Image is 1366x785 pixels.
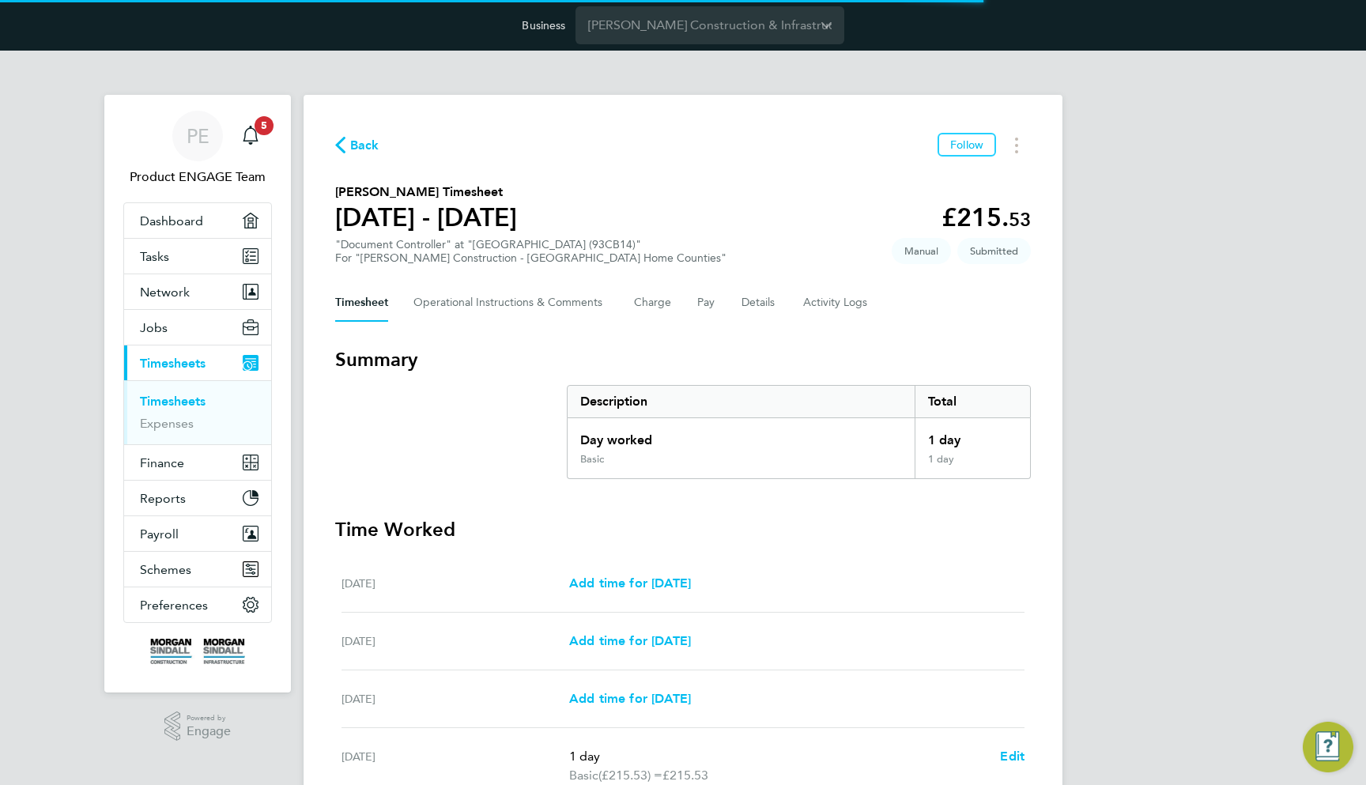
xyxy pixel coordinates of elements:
[938,133,996,157] button: Follow
[124,445,271,480] button: Finance
[522,18,565,32] label: Business
[255,116,274,135] span: 5
[140,455,184,470] span: Finance
[568,418,915,453] div: Day worked
[598,768,662,783] span: (£215.53) =
[569,633,691,648] span: Add time for [DATE]
[1000,747,1024,766] a: Edit
[140,394,206,409] a: Timesheets
[124,310,271,345] button: Jobs
[569,766,598,785] span: Basic
[662,768,708,783] span: £215.53
[803,284,870,322] button: Activity Logs
[104,95,291,693] nav: Main navigation
[915,418,1030,453] div: 1 day
[150,639,245,664] img: morgansindall-logo-retina.png
[915,386,1030,417] div: Total
[697,284,716,322] button: Pay
[634,284,672,322] button: Charge
[335,284,388,322] button: Timesheet
[124,481,271,515] button: Reports
[569,574,691,593] a: Add time for [DATE]
[341,574,569,593] div: [DATE]
[124,239,271,274] a: Tasks
[124,587,271,622] button: Preferences
[335,202,517,233] h1: [DATE] - [DATE]
[892,238,951,264] span: This timesheet was manually created.
[140,249,169,264] span: Tasks
[124,552,271,587] button: Schemes
[140,526,179,542] span: Payroll
[957,238,1031,264] span: This timesheet is Submitted.
[941,202,1031,232] app-decimal: £215.
[1002,133,1031,157] button: Timesheets Menu
[567,385,1031,479] div: Summary
[341,632,569,651] div: [DATE]
[569,691,691,706] span: Add time for [DATE]
[124,203,271,238] a: Dashboard
[335,517,1031,542] h3: Time Worked
[341,747,569,785] div: [DATE]
[569,747,987,766] p: 1 day
[569,632,691,651] a: Add time for [DATE]
[1009,208,1031,231] span: 53
[123,111,272,187] a: PEProduct ENGAGE Team
[123,168,272,187] span: Product ENGAGE Team
[187,725,231,738] span: Engage
[335,251,726,265] div: For "[PERSON_NAME] Construction - [GEOGRAPHIC_DATA] Home Counties"
[140,598,208,613] span: Preferences
[569,689,691,708] a: Add time for [DATE]
[335,238,726,265] div: "Document Controller" at "[GEOGRAPHIC_DATA] (93CB14)"
[124,380,271,444] div: Timesheets
[1000,749,1024,764] span: Edit
[235,111,266,161] a: 5
[164,711,232,742] a: Powered byEngage
[140,356,206,371] span: Timesheets
[124,345,271,380] button: Timesheets
[413,284,609,322] button: Operational Instructions & Comments
[140,416,194,431] a: Expenses
[741,284,778,322] button: Details
[335,135,379,155] button: Back
[123,639,272,664] a: Go to home page
[140,562,191,577] span: Schemes
[569,576,691,591] span: Add time for [DATE]
[568,386,915,417] div: Description
[1303,722,1353,772] button: Engage Resource Center
[335,183,517,202] h2: [PERSON_NAME] Timesheet
[140,285,190,300] span: Network
[950,138,983,152] span: Follow
[350,136,379,155] span: Back
[140,491,186,506] span: Reports
[341,689,569,708] div: [DATE]
[140,213,203,228] span: Dashboard
[124,274,271,309] button: Network
[140,320,168,335] span: Jobs
[335,347,1031,372] h3: Summary
[580,453,604,466] div: Basic
[124,516,271,551] button: Payroll
[187,711,231,725] span: Powered by
[915,453,1030,478] div: 1 day
[187,126,209,146] span: PE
